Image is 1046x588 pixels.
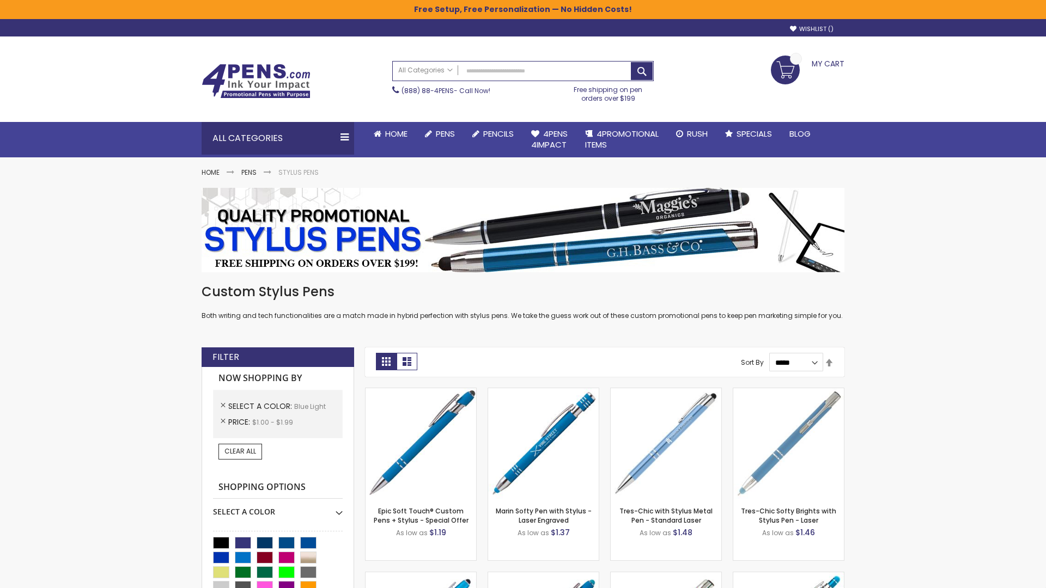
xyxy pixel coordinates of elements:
a: Marin Softy Pen with Stylus - Laser Engraved-Blue - Light [488,388,599,397]
span: Rush [687,128,708,139]
img: Marin Softy Pen with Stylus - Laser Engraved-Blue - Light [488,388,599,499]
span: As low as [518,528,549,537]
a: Phoenix Softy Brights with Stylus Pen - Laser-Blue - Light [733,572,844,581]
img: 4P-MS8B-Blue - Light [366,388,476,499]
span: Clear All [224,446,256,456]
a: Epic Soft Touch® Custom Pens + Stylus - Special Offer [374,506,469,524]
a: 4P-MS8B-Blue - Light [366,388,476,397]
a: Home [365,122,416,146]
strong: Shopping Options [213,476,343,499]
span: 4PROMOTIONAL ITEMS [585,128,659,150]
strong: Now Shopping by [213,367,343,390]
a: Tres-Chic Touch Pen - Standard Laser-Blue - Light [611,572,721,581]
a: 4Pens4impact [522,122,576,157]
a: (888) 88-4PENS [402,86,454,95]
a: Rush [667,122,716,146]
span: - Call Now! [402,86,490,95]
span: Pens [436,128,455,139]
a: Marin Softy Pen with Stylus - Laser Engraved [496,506,592,524]
strong: Filter [212,351,239,363]
span: As low as [640,528,671,537]
a: Specials [716,122,781,146]
span: Price [228,416,252,427]
a: 4PROMOTIONALITEMS [576,122,667,157]
span: Home [385,128,408,139]
a: Wishlist [790,25,834,33]
span: Select A Color [228,401,294,412]
a: Tres-Chic Softy Brights with Stylus Pen - Laser-Blue - Light [733,388,844,397]
h1: Custom Stylus Pens [202,283,844,301]
div: Free shipping on pen orders over $199 [563,81,654,103]
strong: Grid [376,353,397,370]
img: 4Pens Custom Pens and Promotional Products [202,64,311,99]
a: Pens [241,168,257,177]
span: $1.00 - $1.99 [252,418,293,427]
a: Ellipse Stylus Pen - Standard Laser-Blue - Light [366,572,476,581]
span: $1.46 [795,527,815,538]
span: As low as [762,528,794,537]
a: Clear All [218,444,262,459]
strong: Stylus Pens [278,168,319,177]
span: $1.37 [551,527,570,538]
span: 4Pens 4impact [531,128,568,150]
span: As low as [396,528,428,537]
img: Stylus Pens [202,188,844,272]
span: Blog [789,128,811,139]
div: Select A Color [213,499,343,517]
label: Sort By [741,358,764,367]
span: Specials [737,128,772,139]
div: All Categories [202,122,354,155]
a: Ellipse Softy Brights with Stylus Pen - Laser-Blue - Light [488,572,599,581]
div: Both writing and tech functionalities are a match made in hybrid perfection with stylus pens. We ... [202,283,844,321]
a: Home [202,168,220,177]
span: $1.19 [429,527,446,538]
span: Pencils [483,128,514,139]
span: All Categories [398,66,453,75]
a: Pencils [464,122,522,146]
span: Blue Light [294,402,326,411]
a: All Categories [393,62,458,79]
span: $1.48 [673,527,692,538]
a: Tres-Chic Softy Brights with Stylus Pen - Laser [741,506,836,524]
a: Tres-Chic with Stylus Metal Pen - Standard Laser [619,506,713,524]
a: Blog [781,122,819,146]
img: Tres-Chic Softy Brights with Stylus Pen - Laser-Blue - Light [733,388,844,499]
a: Tres-Chic with Stylus Metal Pen - Standard Laser-Blue - Light [611,388,721,397]
img: Tres-Chic with Stylus Metal Pen - Standard Laser-Blue - Light [611,388,721,499]
a: Pens [416,122,464,146]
